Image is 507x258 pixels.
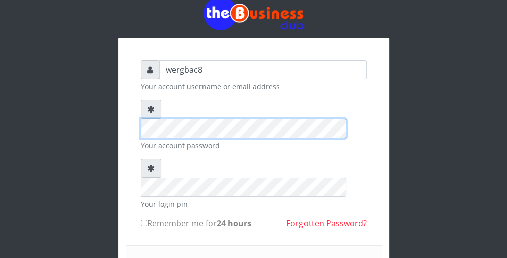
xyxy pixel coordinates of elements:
a: Forgotten Password? [286,218,367,229]
small: Your account password [141,140,367,151]
small: Your login pin [141,199,367,209]
b: 24 hours [217,218,251,229]
small: Your account username or email address [141,81,367,92]
label: Remember me for [141,217,251,229]
input: Username or email address [159,60,367,79]
input: Remember me for24 hours [141,220,147,226]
